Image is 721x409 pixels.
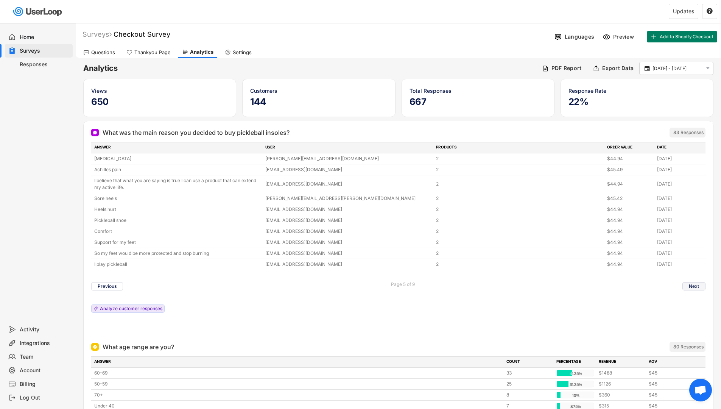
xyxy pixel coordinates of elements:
[94,166,261,173] div: Achilles pain
[599,359,644,365] div: REVENUE
[704,65,711,72] button: 
[20,381,70,388] div: Billing
[506,392,552,398] div: 8
[436,181,603,187] div: 2
[265,239,432,246] div: [EMAIL_ADDRESS][DOMAIN_NAME]
[607,181,652,187] div: $44.94
[265,228,432,235] div: [EMAIL_ADDRESS][DOMAIN_NAME]
[265,206,432,213] div: [EMAIL_ADDRESS][DOMAIN_NAME]
[93,130,97,135] img: Open Ended
[436,206,603,213] div: 2
[558,381,593,388] div: 31.25%
[436,217,603,224] div: 2
[657,217,702,224] div: [DATE]
[607,239,652,246] div: $44.94
[673,130,704,136] div: 83 Responses
[647,31,717,42] button: Add to Shopify Checkout
[93,345,97,349] img: Single Select
[607,250,652,257] div: $44.94
[250,96,387,108] h5: 144
[657,166,702,173] div: [DATE]
[607,195,652,202] div: $45.42
[436,228,603,235] div: 2
[103,342,174,351] div: What age range are you?
[607,166,652,173] div: $45.49
[607,228,652,235] div: $44.94
[436,261,603,268] div: 2
[91,49,115,56] div: Questions
[94,359,502,365] div: ANSWER
[645,65,650,72] text: 
[558,370,593,377] div: 41.25%
[657,155,702,162] div: [DATE]
[643,65,651,72] button: 
[602,65,634,72] div: Export Data
[607,155,652,162] div: $44.94
[707,8,713,14] text: 
[689,379,712,401] div: Open chat
[568,87,705,95] div: Response Rate
[20,61,70,68] div: Responses
[706,65,710,72] text: 
[94,206,261,213] div: Heels hurt
[607,217,652,224] div: $44.94
[649,381,694,387] div: $45
[265,144,432,151] div: USER
[506,359,552,365] div: COUNT
[94,261,261,268] div: I play pickleball
[20,340,70,347] div: Integrations
[265,155,432,162] div: [PERSON_NAME][EMAIL_ADDRESS][DOMAIN_NAME]
[91,282,123,290] button: Previous
[94,155,261,162] div: [MEDICAL_DATA]
[265,261,432,268] div: [EMAIL_ADDRESS][DOMAIN_NAME]
[94,217,261,224] div: Pickleball shoe
[682,282,705,290] button: Next
[436,144,603,151] div: PRODUCTS
[649,370,694,376] div: $45
[657,250,702,257] div: [DATE]
[11,4,65,19] img: userloop-logo-01.svg
[410,87,547,95] div: Total Responses
[134,49,171,56] div: Thankyou Page
[250,87,387,95] div: Customers
[436,155,603,162] div: 2
[94,381,502,387] div: 50-59
[565,33,594,40] div: Languages
[613,33,636,40] div: Preview
[649,392,694,398] div: $45
[657,206,702,213] div: [DATE]
[20,326,70,333] div: Activity
[94,392,502,398] div: 70+
[554,33,562,41] img: Language%20Icon.svg
[265,166,432,173] div: [EMAIL_ADDRESS][DOMAIN_NAME]
[649,359,694,365] div: AOV
[673,9,694,14] div: Updates
[673,344,704,350] div: 80 Responses
[91,87,228,95] div: Views
[94,228,261,235] div: Comfort
[265,195,432,202] div: [PERSON_NAME][EMAIL_ADDRESS][PERSON_NAME][DOMAIN_NAME]
[607,206,652,213] div: $44.94
[100,306,162,311] div: Analyze customer responses
[391,282,415,287] div: Page 5 of 9
[556,359,594,365] div: PERCENTAGE
[506,370,552,376] div: 33
[20,34,70,41] div: Home
[94,250,261,257] div: So my feet would be more protected and stop burning
[599,381,644,387] div: $1126
[551,65,582,72] div: PDF Report
[103,128,290,137] div: What was the main reason you decided to buy pickleball insoles?
[568,96,705,108] h5: 22%
[20,47,70,55] div: Surveys
[657,195,702,202] div: [DATE]
[190,49,213,55] div: Analytics
[20,394,70,401] div: Log Out
[83,63,536,73] h6: Analytics
[410,96,547,108] h5: 667
[657,228,702,235] div: [DATE]
[660,34,713,39] span: Add to Shopify Checkout
[652,65,702,72] input: Select Date Range
[558,392,593,399] div: 10%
